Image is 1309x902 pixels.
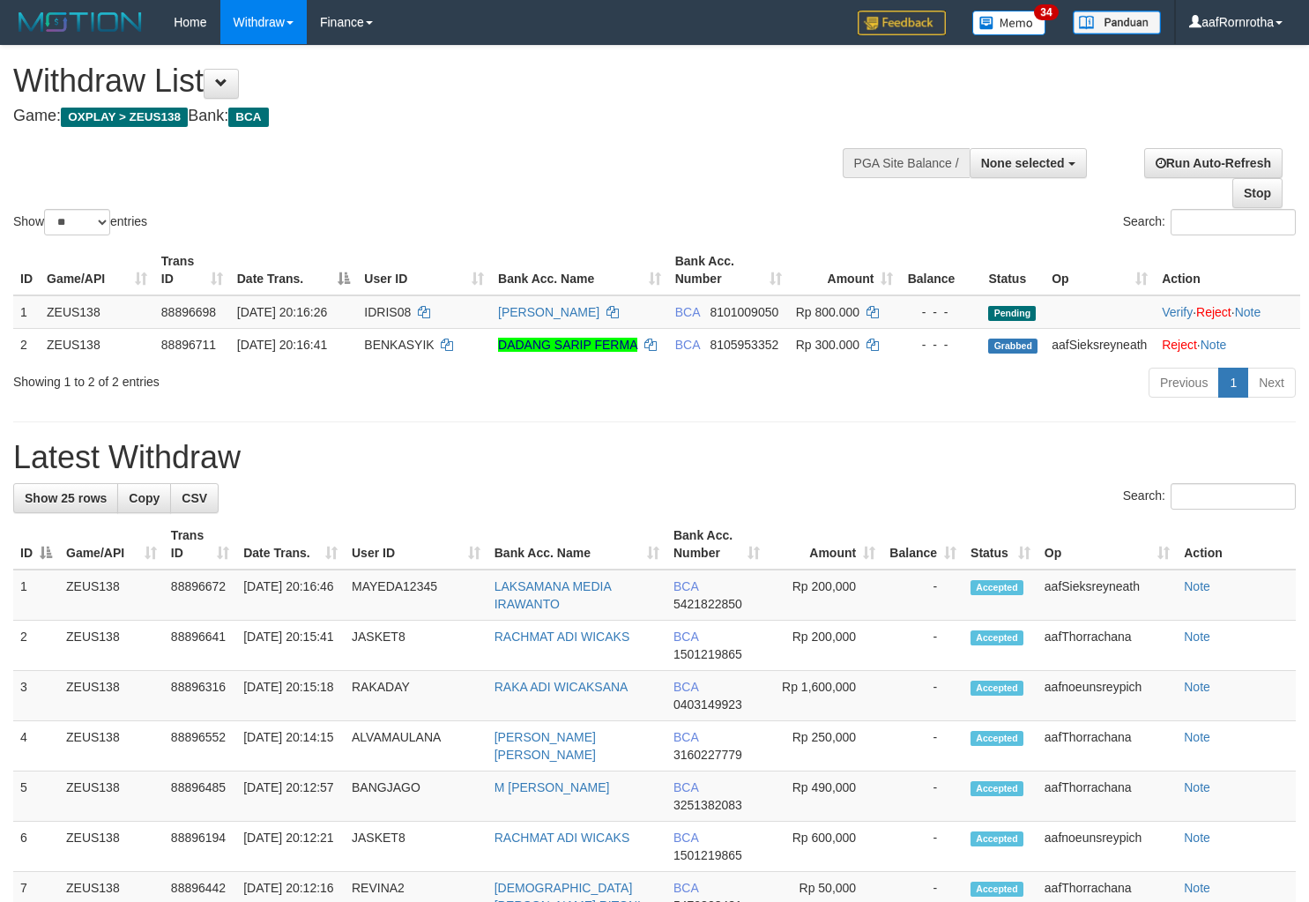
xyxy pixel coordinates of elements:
[1144,148,1283,178] a: Run Auto-Refresh
[971,580,1023,595] span: Accepted
[13,108,855,125] h4: Game: Bank:
[498,338,637,352] a: DADANG SARIP FERMA
[13,570,59,621] td: 1
[59,671,164,721] td: ZEUS138
[673,798,742,812] span: Copy 3251382083 to clipboard
[13,328,40,361] td: 2
[767,721,882,772] td: Rp 250,000
[1171,483,1296,510] input: Search:
[13,519,59,570] th: ID: activate to sort column descending
[164,621,236,671] td: 88896641
[164,721,236,772] td: 88896552
[25,491,107,505] span: Show 25 rows
[487,519,666,570] th: Bank Acc. Name: activate to sort column ascending
[1184,730,1210,744] a: Note
[710,305,778,319] span: Copy 8101009050 to clipboard
[164,570,236,621] td: 88896672
[1155,295,1300,329] td: · ·
[117,483,171,513] a: Copy
[789,245,901,295] th: Amount: activate to sort column ascending
[230,245,358,295] th: Date Trans.: activate to sort column descending
[981,156,1065,170] span: None selected
[170,483,219,513] a: CSV
[882,671,963,721] td: -
[767,570,882,621] td: Rp 200,000
[495,579,611,611] a: LAKSAMANA MEDIA IRAWANTO
[59,621,164,671] td: ZEUS138
[971,882,1023,897] span: Accepted
[1073,11,1161,34] img: panduan.png
[236,822,345,872] td: [DATE] 20:12:21
[13,822,59,872] td: 6
[345,721,487,772] td: ALVAMAULANA
[972,11,1046,35] img: Button%20Memo.svg
[129,491,160,505] span: Copy
[59,570,164,621] td: ZEUS138
[971,831,1023,846] span: Accepted
[1038,721,1177,772] td: aafThorrachana
[61,108,188,127] span: OXPLAY > ZEUS138
[236,772,345,822] td: [DATE] 20:12:57
[495,680,628,694] a: RAKA ADI WICAKSANA
[13,9,147,35] img: MOTION_logo.png
[13,245,40,295] th: ID
[161,305,216,319] span: 88896698
[1196,305,1231,319] a: Reject
[182,491,207,505] span: CSV
[1045,245,1155,295] th: Op: activate to sort column ascending
[1171,209,1296,235] input: Search:
[710,338,778,352] span: Copy 8105953352 to clipboard
[237,338,327,352] span: [DATE] 20:16:41
[495,831,630,845] a: RACHMAT ADI WICAKS
[13,483,118,513] a: Show 25 rows
[971,630,1023,645] span: Accepted
[1155,328,1300,361] td: ·
[40,295,154,329] td: ZEUS138
[13,721,59,772] td: 4
[673,730,698,744] span: BCA
[13,772,59,822] td: 5
[675,338,700,352] span: BCA
[40,245,154,295] th: Game/API: activate to sort column ascending
[59,822,164,872] td: ZEUS138
[13,440,1296,475] h1: Latest Withdraw
[13,295,40,329] td: 1
[988,339,1038,354] span: Grabbed
[495,780,610,794] a: M [PERSON_NAME]
[357,245,491,295] th: User ID: activate to sort column ascending
[1184,680,1210,694] a: Note
[673,881,698,895] span: BCA
[495,630,630,644] a: RACHMAT ADI WICAKS
[882,772,963,822] td: -
[1201,338,1227,352] a: Note
[1184,579,1210,593] a: Note
[364,305,411,319] span: IDRIS08
[164,671,236,721] td: 88896316
[59,519,164,570] th: Game/API: activate to sort column ascending
[1162,338,1197,352] a: Reject
[675,305,700,319] span: BCA
[673,748,742,762] span: Copy 3160227779 to clipboard
[13,621,59,671] td: 2
[164,519,236,570] th: Trans ID: activate to sort column ascending
[673,780,698,794] span: BCA
[1232,178,1283,208] a: Stop
[1149,368,1219,398] a: Previous
[1123,483,1296,510] label: Search:
[345,621,487,671] td: JASKET8
[164,772,236,822] td: 88896485
[907,336,974,354] div: - - -
[364,338,434,352] span: BENKASYIK
[236,570,345,621] td: [DATE] 20:16:46
[767,822,882,872] td: Rp 600,000
[13,63,855,99] h1: Withdraw List
[44,209,110,235] select: Showentries
[1155,245,1300,295] th: Action
[1038,772,1177,822] td: aafThorrachana
[59,772,164,822] td: ZEUS138
[673,848,742,862] span: Copy 1501219865 to clipboard
[882,519,963,570] th: Balance: activate to sort column ascending
[1184,881,1210,895] a: Note
[1184,831,1210,845] a: Note
[981,245,1045,295] th: Status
